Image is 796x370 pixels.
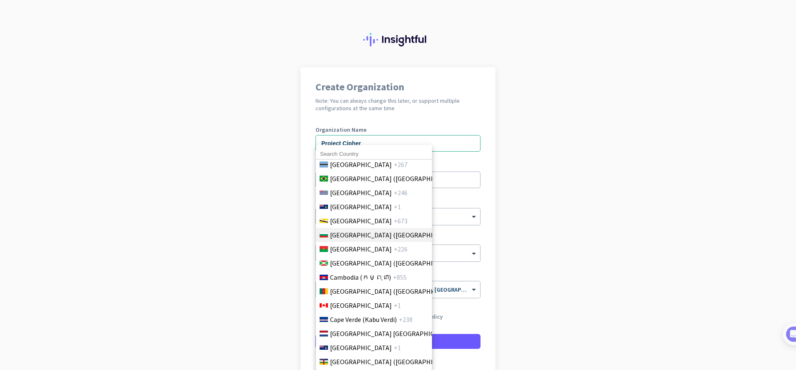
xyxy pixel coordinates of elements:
span: +267 [394,160,408,169]
span: [GEOGRAPHIC_DATA] ([GEOGRAPHIC_DATA]) [330,230,459,240]
span: [GEOGRAPHIC_DATA] ([GEOGRAPHIC_DATA]) [330,258,459,268]
span: [GEOGRAPHIC_DATA] ([GEOGRAPHIC_DATA]) [330,357,459,367]
span: [GEOGRAPHIC_DATA] [330,343,392,353]
span: [GEOGRAPHIC_DATA] [330,300,392,310]
span: [GEOGRAPHIC_DATA] [GEOGRAPHIC_DATA] [330,329,455,339]
span: +673 [394,216,408,226]
span: +238 [399,314,413,324]
span: +855 [393,272,407,282]
span: +1 [394,202,401,212]
span: +246 [394,188,408,198]
span: Cambodia (កម្ពុជា) [330,272,391,282]
span: +1 [394,343,401,353]
span: [GEOGRAPHIC_DATA] [330,202,392,212]
span: +1 [394,300,401,310]
span: +226 [394,244,408,254]
span: [GEOGRAPHIC_DATA] [330,216,392,226]
input: Search Country [316,149,432,160]
span: [GEOGRAPHIC_DATA] ([GEOGRAPHIC_DATA]) [330,174,459,184]
span: [GEOGRAPHIC_DATA] [330,160,392,169]
span: [GEOGRAPHIC_DATA] ([GEOGRAPHIC_DATA]) [330,286,459,296]
span: Cape Verde (Kabu Verdi) [330,314,397,324]
span: [GEOGRAPHIC_DATA] [330,244,392,254]
span: [GEOGRAPHIC_DATA] [330,188,392,198]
